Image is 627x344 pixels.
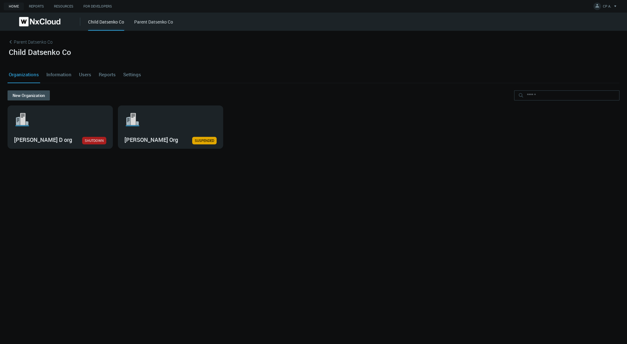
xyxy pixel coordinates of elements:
a: Reports [24,3,49,10]
a: Parent Datsenko Co [8,38,619,48]
a: Organizations [8,66,40,83]
div: Child Datsenko Co [88,19,124,31]
img: Nx Cloud logo [19,17,61,26]
a: Information [45,66,73,83]
a: SUSPENDED [192,137,217,144]
h3: [PERSON_NAME] D org [14,137,82,143]
a: Parent Datsenko Co [134,19,173,25]
button: New Organization [8,90,50,100]
a: Resources [49,3,78,10]
h2: Child Datsenko Co [9,48,71,57]
a: Reports [97,66,117,83]
span: CP A. [603,4,611,11]
a: Home [4,3,24,10]
a: For Developers [78,3,117,10]
h3: [PERSON_NAME] Org [124,137,192,143]
a: SHUTDOWN [82,137,106,144]
a: Settings [122,66,142,83]
a: Users [78,66,92,83]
